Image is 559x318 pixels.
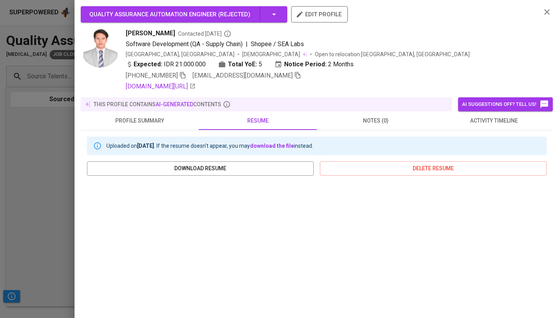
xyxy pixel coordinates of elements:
[291,11,348,17] a: edit profile
[156,101,193,107] span: AI-generated
[224,30,231,38] svg: By Batam recruiter
[106,139,313,153] div: Uploaded on . If the resume doesn't appear, you may instead.
[326,164,540,173] span: delete resume
[246,40,248,49] span: |
[228,60,257,69] b: Total YoE:
[126,40,243,48] span: Software Development (QA - Supply Chain)
[81,6,287,22] button: Quality Assurance Automation Engineer (Rejected)
[203,116,312,126] span: resume
[85,116,194,126] span: profile summary
[81,29,120,67] img: c933c2a6dbd752b2b6aa5c37ab967bd9.jpg
[320,161,547,176] button: delete resume
[126,50,234,58] div: [GEOGRAPHIC_DATA], [GEOGRAPHIC_DATA]
[284,60,326,69] b: Notice Period:
[291,6,348,22] button: edit profile
[126,29,175,38] span: [PERSON_NAME]
[251,40,304,48] span: Shopee / SEA Labs
[274,60,354,69] div: 2 Months
[259,60,262,69] span: 5
[126,82,196,91] a: [DOMAIN_NAME][URL]
[178,30,231,38] span: Contacted [DATE]
[297,9,342,19] span: edit profile
[315,50,470,58] p: Open to relocation : [GEOGRAPHIC_DATA], [GEOGRAPHIC_DATA]
[137,143,154,149] b: [DATE]
[193,72,293,79] span: [EMAIL_ADDRESS][DOMAIN_NAME]
[134,60,162,69] b: Expected:
[439,116,548,126] span: activity timeline
[126,72,178,79] span: [PHONE_NUMBER]
[321,116,430,126] span: notes (0)
[94,100,221,108] p: this profile contains contents
[89,11,250,18] span: Quality Assurance Automation Engineer ( Rejected )
[87,161,314,176] button: download resume
[126,60,206,69] div: IDR 21.000.000
[93,164,307,173] span: download resume
[242,50,301,58] span: [DEMOGRAPHIC_DATA]
[462,100,549,109] span: AI suggestions off? Tell us!
[458,97,553,111] button: AI suggestions off? Tell us!
[250,143,294,149] a: download the file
